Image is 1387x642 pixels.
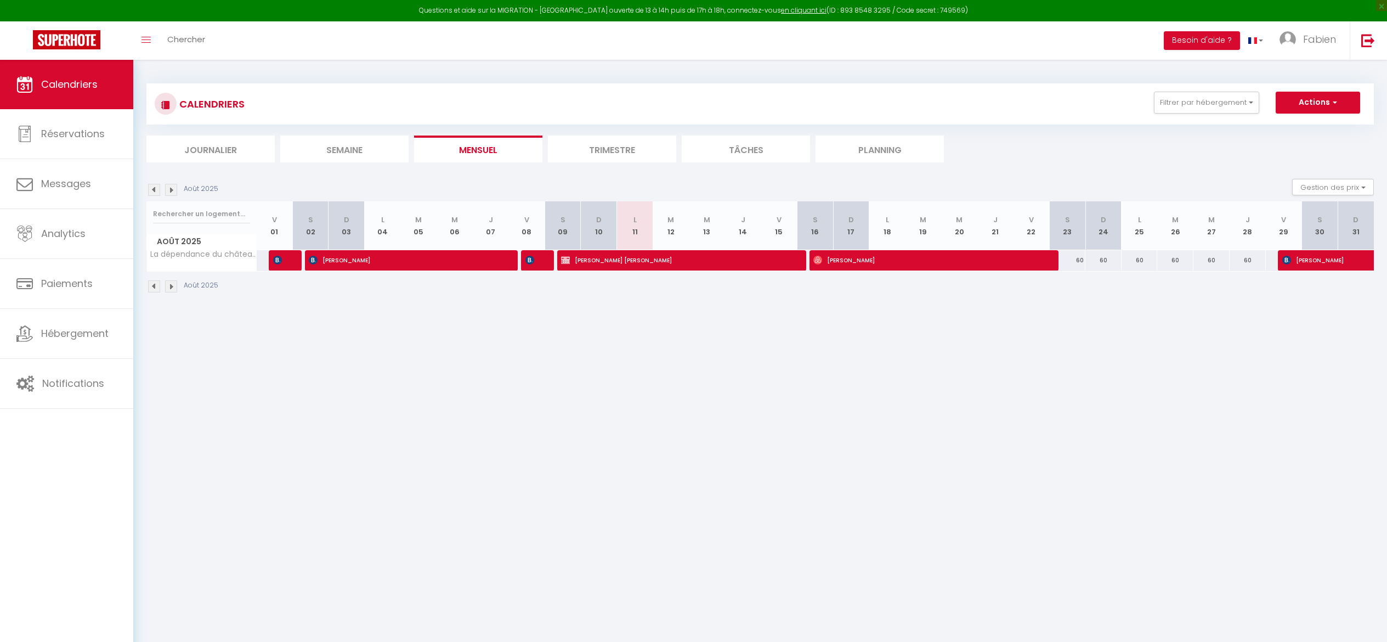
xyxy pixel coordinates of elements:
abbr: D [596,215,602,225]
li: Mensuel [414,136,542,162]
p: Août 2025 [184,184,218,194]
span: Hébergement [41,326,109,340]
abbr: V [524,215,529,225]
abbr: S [561,215,565,225]
div: 60 [1122,250,1158,271]
span: Calendriers [41,77,98,91]
abbr: L [633,215,637,225]
abbr: J [489,215,493,225]
th: 27 [1193,201,1230,250]
th: 16 [797,201,833,250]
th: 18 [869,201,905,250]
button: Filtrer par hébergement [1154,92,1259,114]
abbr: D [1101,215,1106,225]
span: [PERSON_NAME] [309,250,502,271]
th: 31 [1338,201,1374,250]
div: 60 [1157,250,1193,271]
span: [PERSON_NAME] [PERSON_NAME] [561,250,790,271]
th: 06 [437,201,473,250]
input: Rechercher un logement... [153,204,250,224]
th: 17 [833,201,869,250]
span: La dépendance du château de [GEOGRAPHIC_DATA]. [149,250,258,258]
p: Août 2025 [184,280,218,291]
th: 02 [292,201,329,250]
th: 03 [329,201,365,250]
abbr: D [1353,215,1358,225]
a: ... Fabien [1271,21,1350,60]
th: 13 [689,201,725,250]
th: 08 [509,201,545,250]
abbr: S [1317,215,1322,225]
th: 24 [1085,201,1122,250]
th: 21 [977,201,1014,250]
button: Gestion des prix [1292,179,1374,195]
div: 60 [1049,250,1085,271]
a: en cliquant ici [781,5,826,15]
th: 26 [1157,201,1193,250]
abbr: M [704,215,710,225]
th: 30 [1301,201,1338,250]
abbr: L [886,215,889,225]
abbr: M [1208,215,1215,225]
abbr: D [848,215,854,225]
th: 20 [941,201,977,250]
abbr: S [1065,215,1070,225]
abbr: J [993,215,998,225]
abbr: V [1029,215,1034,225]
h3: CALENDRIERS [177,92,245,116]
th: 07 [473,201,509,250]
abbr: V [272,215,277,225]
span: [PERSON_NAME] [813,250,1043,271]
li: Tâches [682,136,810,162]
th: 09 [545,201,581,250]
img: Super Booking [33,30,100,49]
span: [PERSON_NAME] [1282,250,1358,271]
span: Paiements [41,277,93,290]
th: 04 [365,201,401,250]
img: logout [1361,33,1375,47]
a: Chercher [159,21,213,60]
button: Actions [1276,92,1360,114]
button: Besoin d'aide ? [1164,31,1240,50]
img: ... [1280,31,1296,48]
th: 29 [1266,201,1302,250]
span: Chercher [167,33,205,45]
span: Analytics [41,227,86,240]
li: Planning [816,136,944,162]
th: 11 [617,201,653,250]
th: 19 [905,201,941,250]
th: 10 [581,201,617,250]
span: Notifications [42,376,104,390]
abbr: M [415,215,422,225]
abbr: J [741,215,745,225]
abbr: M [956,215,963,225]
div: 60 [1193,250,1230,271]
abbr: L [381,215,384,225]
span: Réservations [41,127,105,140]
th: 01 [257,201,293,250]
span: Messages [41,177,91,190]
div: 60 [1230,250,1266,271]
th: 25 [1122,201,1158,250]
div: 60 [1085,250,1122,271]
abbr: V [777,215,782,225]
li: Semaine [280,136,409,162]
th: 12 [653,201,689,250]
abbr: M [920,215,926,225]
th: 05 [400,201,437,250]
abbr: M [1172,215,1179,225]
abbr: S [813,215,818,225]
abbr: S [308,215,313,225]
th: 23 [1049,201,1085,250]
span: [PERSON_NAME] [273,250,285,271]
abbr: L [1138,215,1141,225]
li: Journalier [146,136,275,162]
abbr: M [667,215,674,225]
abbr: J [1246,215,1250,225]
span: Fabien [1303,32,1336,46]
th: 15 [761,201,797,250]
li: Trimestre [548,136,676,162]
abbr: M [451,215,458,225]
span: Août 2025 [147,234,256,250]
span: [PERSON_NAME] [525,250,537,271]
